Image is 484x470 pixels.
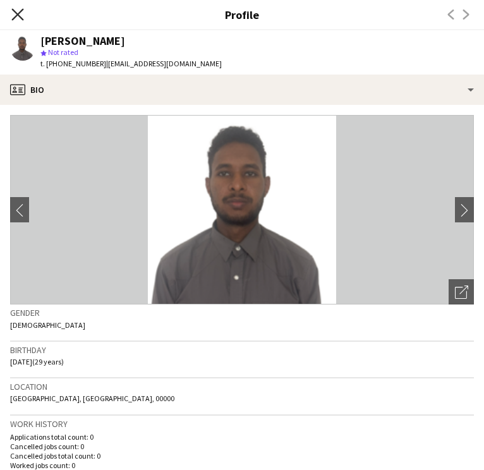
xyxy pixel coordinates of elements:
[449,279,474,304] div: Open photos pop-in
[40,59,106,68] span: t. [PHONE_NUMBER]
[10,381,474,392] h3: Location
[10,307,474,318] h3: Gender
[106,59,222,68] span: | [EMAIL_ADDRESS][DOMAIN_NAME]
[10,320,85,330] span: [DEMOGRAPHIC_DATA]
[10,115,474,304] img: Crew avatar or photo
[10,442,474,451] p: Cancelled jobs count: 0
[10,461,474,470] p: Worked jobs count: 0
[10,451,474,461] p: Cancelled jobs total count: 0
[10,394,174,403] span: [GEOGRAPHIC_DATA], [GEOGRAPHIC_DATA], 00000
[10,357,64,366] span: [DATE] (29 years)
[48,47,78,57] span: Not rated
[40,35,125,47] div: [PERSON_NAME]
[10,418,474,430] h3: Work history
[10,432,474,442] p: Applications total count: 0
[10,344,474,356] h3: Birthday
